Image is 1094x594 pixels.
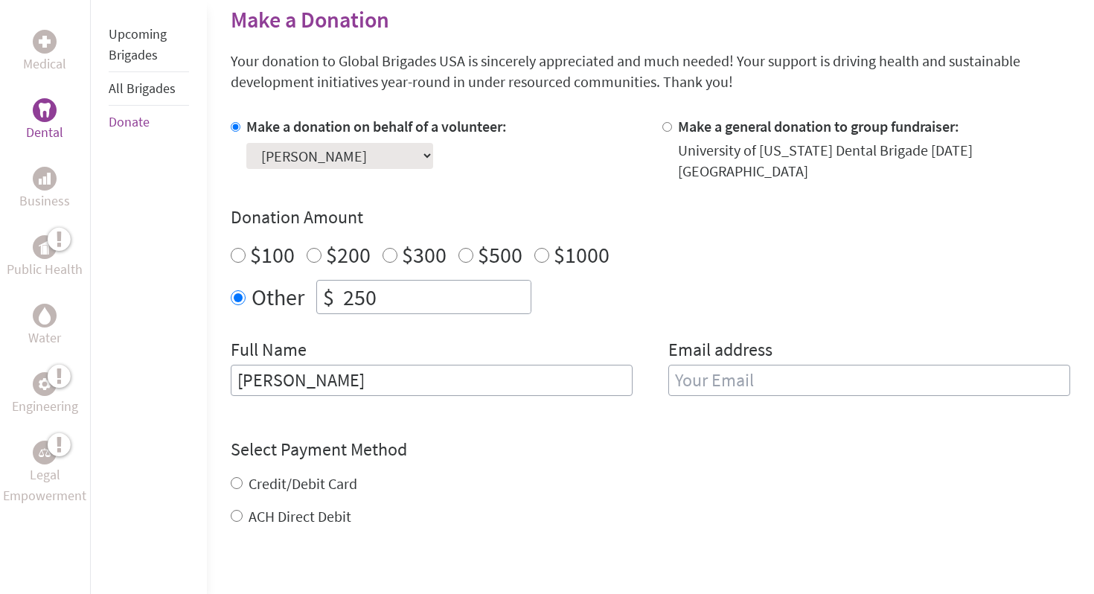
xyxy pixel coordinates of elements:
[249,507,351,526] label: ACH Direct Debit
[19,191,70,211] p: Business
[109,80,176,97] a: All Brigades
[231,338,307,365] label: Full Name
[33,167,57,191] div: Business
[12,372,78,417] a: EngineeringEngineering
[3,441,87,506] a: Legal EmpowermentLegal Empowerment
[478,240,522,269] label: $500
[317,281,340,313] div: $
[402,240,447,269] label: $300
[39,173,51,185] img: Business
[39,448,51,457] img: Legal Empowerment
[249,474,357,493] label: Credit/Debit Card
[33,372,57,396] div: Engineering
[33,30,57,54] div: Medical
[252,280,304,314] label: Other
[246,117,507,135] label: Make a donation on behalf of a volunteer:
[109,113,150,130] a: Donate
[23,30,66,74] a: MedicalMedical
[109,25,167,63] a: Upcoming Brigades
[39,240,51,255] img: Public Health
[668,338,772,365] label: Email address
[23,54,66,74] p: Medical
[340,281,531,313] input: Enter Amount
[109,106,189,138] li: Donate
[3,464,87,506] p: Legal Empowerment
[554,240,610,269] label: $1000
[109,18,189,72] li: Upcoming Brigades
[26,122,63,143] p: Dental
[231,205,1070,229] h4: Donation Amount
[39,378,51,390] img: Engineering
[678,117,959,135] label: Make a general donation to group fundraiser:
[12,396,78,417] p: Engineering
[678,140,1070,182] div: University of [US_STATE] Dental Brigade [DATE] [GEOGRAPHIC_DATA]
[28,304,61,348] a: WaterWater
[33,441,57,464] div: Legal Empowerment
[33,98,57,122] div: Dental
[231,365,633,396] input: Enter Full Name
[19,167,70,211] a: BusinessBusiness
[250,240,295,269] label: $100
[26,98,63,143] a: DentalDental
[7,235,83,280] a: Public HealthPublic Health
[326,240,371,269] label: $200
[231,6,1070,33] h2: Make a Donation
[39,307,51,324] img: Water
[33,304,57,328] div: Water
[39,36,51,48] img: Medical
[231,438,1070,462] h4: Select Payment Method
[668,365,1070,396] input: Your Email
[109,72,189,106] li: All Brigades
[7,259,83,280] p: Public Health
[39,103,51,117] img: Dental
[33,235,57,259] div: Public Health
[231,51,1070,92] p: Your donation to Global Brigades USA is sincerely appreciated and much needed! Your support is dr...
[28,328,61,348] p: Water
